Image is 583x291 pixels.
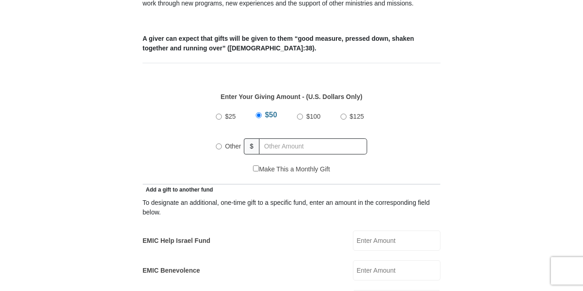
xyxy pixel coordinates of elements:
div: To designate an additional, one-time gift to a specific fund, enter an amount in the correspondin... [143,198,440,217]
label: EMIC Help Israel Fund [143,236,210,246]
input: Enter Amount [353,231,440,251]
b: A giver can expect that gifts will be given to them “good measure, pressed down, shaken together ... [143,35,414,52]
span: Other [225,143,241,150]
input: Make This a Monthly Gift [253,165,259,171]
span: $50 [265,111,277,119]
span: $ [244,138,259,154]
input: Other Amount [259,138,367,154]
span: Add a gift to another fund [143,187,213,193]
label: Make This a Monthly Gift [253,165,330,174]
input: Enter Amount [353,260,440,280]
span: $125 [350,113,364,120]
label: EMIC Benevolence [143,266,200,275]
strong: Enter Your Giving Amount - (U.S. Dollars Only) [220,93,362,100]
span: $25 [225,113,236,120]
span: $100 [306,113,320,120]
